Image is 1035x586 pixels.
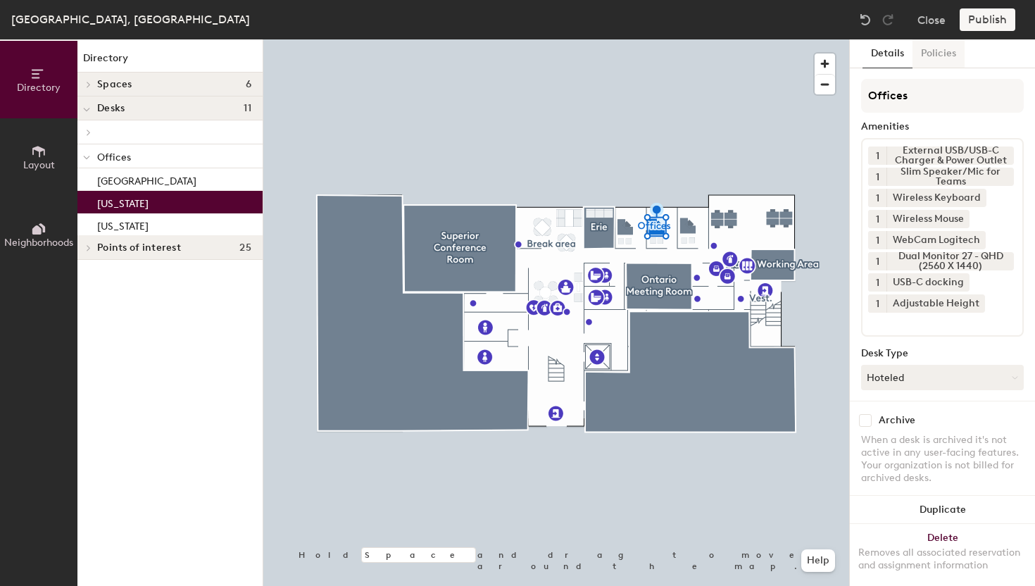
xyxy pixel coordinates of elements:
[868,189,886,207] button: 1
[17,82,61,94] span: Directory
[850,496,1035,524] button: Duplicate
[876,191,879,206] span: 1
[11,11,250,28] div: [GEOGRAPHIC_DATA], [GEOGRAPHIC_DATA]
[861,434,1024,485] div: When a desk is archived it's not active in any user-facing features. Your organization is not bil...
[886,252,1014,270] div: Dual Monitor 27 - QHD (2560 X 1440)
[886,146,1014,165] div: External USB/USB-C Charger & Power Outlet
[886,210,970,228] div: Wireless Mouse
[912,39,965,68] button: Policies
[886,189,986,207] div: Wireless Keyboard
[858,547,1027,572] div: Removes all associated reservation and assignment information
[23,159,55,171] span: Layout
[97,151,131,163] span: Offices
[246,79,251,90] span: 6
[850,524,1035,586] button: DeleteRemoves all associated reservation and assignment information
[862,39,912,68] button: Details
[886,294,985,313] div: Adjustable Height
[97,242,181,254] span: Points of interest
[876,233,879,248] span: 1
[879,415,915,426] div: Archive
[881,13,895,27] img: Redo
[4,237,73,249] span: Neighborhoods
[917,8,946,31] button: Close
[876,254,879,269] span: 1
[868,146,886,165] button: 1
[861,365,1024,390] button: Hoteled
[861,121,1024,132] div: Amenities
[876,212,879,227] span: 1
[868,294,886,313] button: 1
[868,210,886,228] button: 1
[97,194,149,210] p: [US_STATE]
[876,149,879,163] span: 1
[876,297,879,311] span: 1
[876,275,879,290] span: 1
[886,168,1014,186] div: Slim Speaker/Mic for Teams
[868,231,886,249] button: 1
[97,216,149,232] p: [US_STATE]
[876,170,879,185] span: 1
[239,242,251,254] span: 25
[858,13,872,27] img: Undo
[97,103,125,114] span: Desks
[244,103,251,114] span: 11
[886,231,986,249] div: WebCam Logitech
[97,79,132,90] span: Spaces
[868,252,886,270] button: 1
[861,348,1024,359] div: Desk Type
[801,549,835,572] button: Help
[97,171,196,187] p: [GEOGRAPHIC_DATA]
[886,273,970,292] div: USB-C docking
[868,168,886,186] button: 1
[77,51,263,73] h1: Directory
[868,273,886,292] button: 1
